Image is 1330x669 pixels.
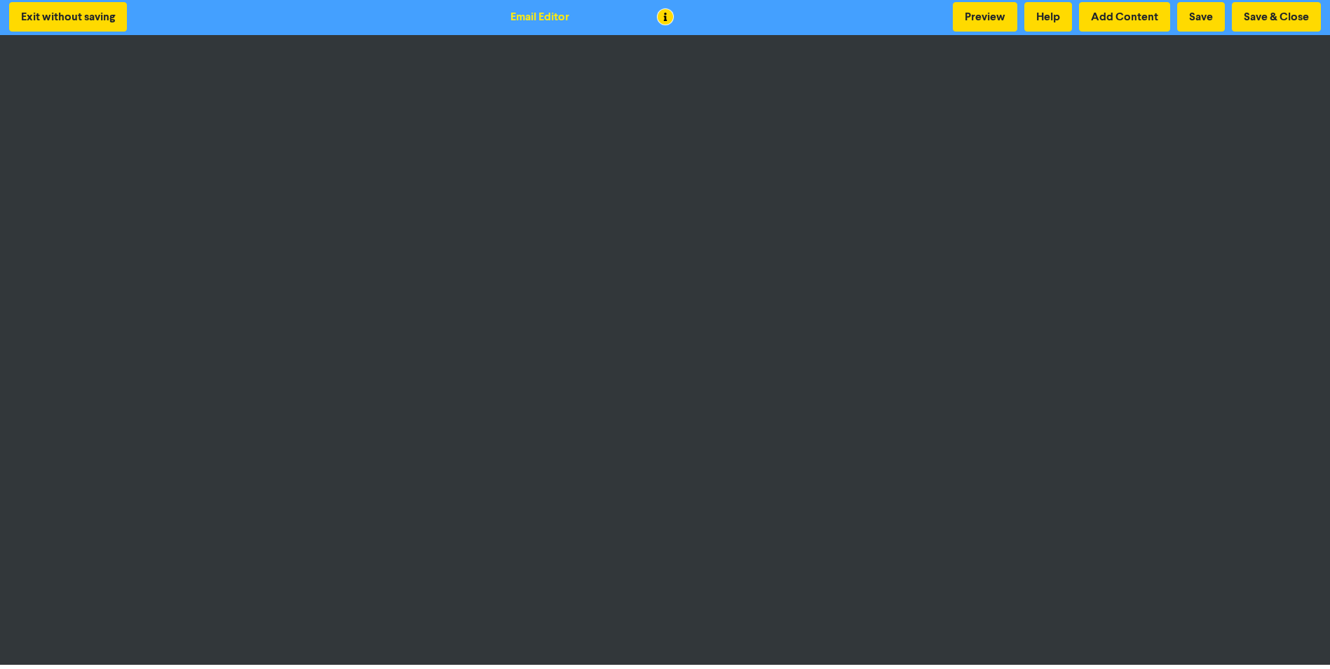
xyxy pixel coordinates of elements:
button: Save [1177,2,1225,32]
button: Exit without saving [9,2,127,32]
div: Email Editor [510,8,569,25]
button: Save & Close [1232,2,1321,32]
button: Add Content [1079,2,1170,32]
button: Help [1024,2,1072,32]
button: Preview [953,2,1017,32]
